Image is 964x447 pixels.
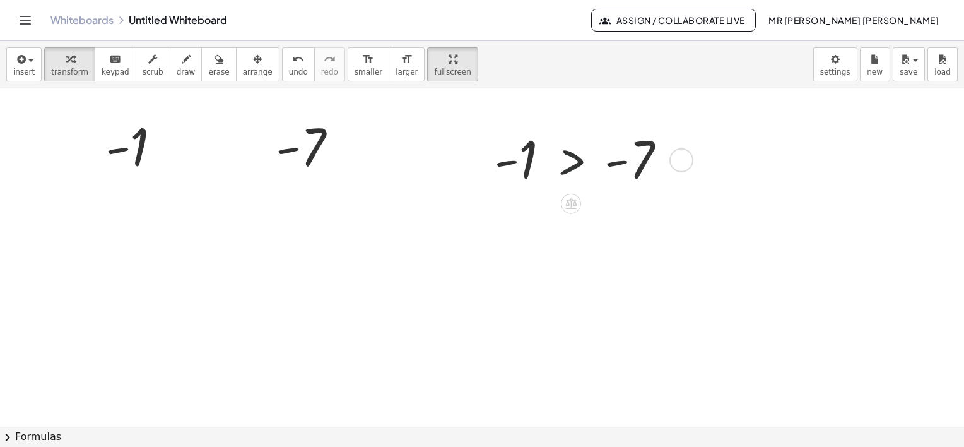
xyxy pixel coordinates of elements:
[900,68,917,76] span: save
[324,52,336,67] i: redo
[170,47,203,81] button: draw
[860,47,890,81] button: new
[813,47,857,81] button: settings
[362,52,374,67] i: format_size
[758,9,949,32] button: Mr [PERSON_NAME] [PERSON_NAME]
[820,68,850,76] span: settings
[401,52,413,67] i: format_size
[893,47,925,81] button: save
[396,68,418,76] span: larger
[282,47,315,81] button: undoundo
[50,14,114,27] a: Whiteboards
[348,47,389,81] button: format_sizesmaller
[13,68,35,76] span: insert
[289,68,308,76] span: undo
[867,68,883,76] span: new
[927,47,958,81] button: load
[243,68,273,76] span: arrange
[201,47,236,81] button: erase
[314,47,345,81] button: redoredo
[934,68,951,76] span: load
[389,47,425,81] button: format_sizelarger
[602,15,745,26] span: Assign / Collaborate Live
[109,52,121,67] i: keyboard
[292,52,304,67] i: undo
[768,15,939,26] span: Mr [PERSON_NAME] [PERSON_NAME]
[591,9,756,32] button: Assign / Collaborate Live
[434,68,471,76] span: fullscreen
[236,47,279,81] button: arrange
[143,68,163,76] span: scrub
[355,68,382,76] span: smaller
[177,68,196,76] span: draw
[6,47,42,81] button: insert
[51,68,88,76] span: transform
[427,47,478,81] button: fullscreen
[321,68,338,76] span: redo
[561,193,581,213] div: Apply the same math to both sides of the equation
[102,68,129,76] span: keypad
[208,68,229,76] span: erase
[136,47,170,81] button: scrub
[44,47,95,81] button: transform
[95,47,136,81] button: keyboardkeypad
[15,10,35,30] button: Toggle navigation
